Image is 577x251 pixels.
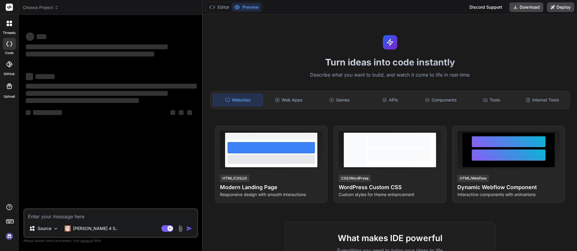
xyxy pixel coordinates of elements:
[213,94,263,106] div: Websites
[467,94,517,106] div: Tools
[26,44,168,49] span: ‌
[65,225,71,231] img: Claude 4 Sonnet
[37,34,46,39] span: ‌
[220,183,322,192] h4: Modern Landing Page
[339,192,441,198] p: Custom styles for theme enhancement
[4,94,15,99] label: Upload
[33,110,62,115] span: ‌
[81,239,91,242] span: privacy
[5,50,14,56] label: code
[23,5,59,11] span: Choose Project
[365,94,415,106] div: APIs
[26,110,31,115] span: ‌
[220,175,249,182] div: HTML/CSS/JS
[179,110,184,115] span: ‌
[4,231,14,241] img: signin
[457,183,560,192] h4: Dynamic Webflow Component
[207,3,232,11] button: Editor
[26,91,168,96] span: ‌
[206,57,573,68] h1: Turn ideas into code instantly
[509,2,543,12] button: Download
[339,183,441,192] h4: WordPress Custom CSS
[170,110,175,115] span: ‌
[177,225,184,232] img: attachment
[457,192,560,198] p: Interactive components with animations
[186,225,192,231] img: icon
[26,52,154,56] span: ‌
[38,225,51,231] p: Source
[26,73,33,80] span: ‌
[315,94,365,106] div: Games
[23,238,198,243] p: Always double-check its answers. Your in Bind
[26,84,197,89] span: ‌
[457,175,489,182] div: HTML/Webflow
[339,175,371,182] div: CSS/WordPress
[35,74,55,79] span: ‌
[517,94,567,106] div: Internal Tools
[416,94,466,106] div: Components
[264,94,314,106] div: Web Apps
[26,98,139,103] span: ‌
[4,71,15,77] label: GitHub
[206,71,573,79] p: Describe what you want to build, and watch it come to life in real-time
[295,232,485,244] h2: What makes IDE powerful
[232,3,261,11] button: Preview
[3,30,16,35] label: threads
[220,192,322,198] p: Responsive design with smooth interactions
[547,2,574,12] button: Deploy
[73,225,118,231] p: [PERSON_NAME] 4 S..
[466,2,506,12] div: Discord Support
[53,226,58,231] img: Pick Models
[187,110,192,115] span: ‌
[26,32,34,41] span: ‌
